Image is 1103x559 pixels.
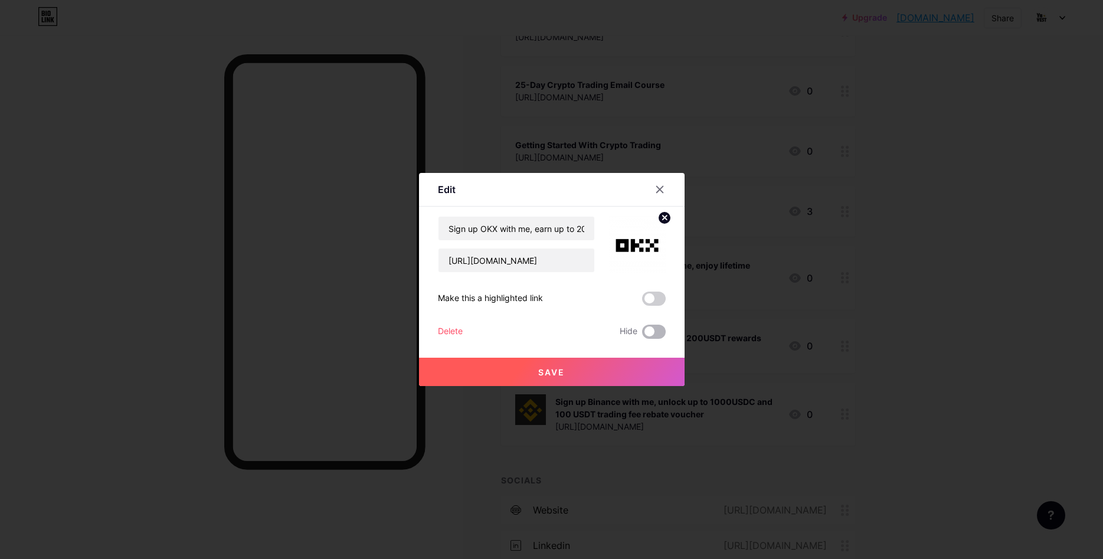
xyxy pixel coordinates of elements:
img: link_thumbnail [609,216,666,273]
div: Delete [438,325,463,339]
span: Hide [620,325,637,339]
div: Edit [438,182,456,197]
button: Save [419,358,685,386]
span: Save [538,367,565,377]
div: Make this a highlighted link [438,292,543,306]
input: Title [438,217,594,240]
input: URL [438,249,594,272]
